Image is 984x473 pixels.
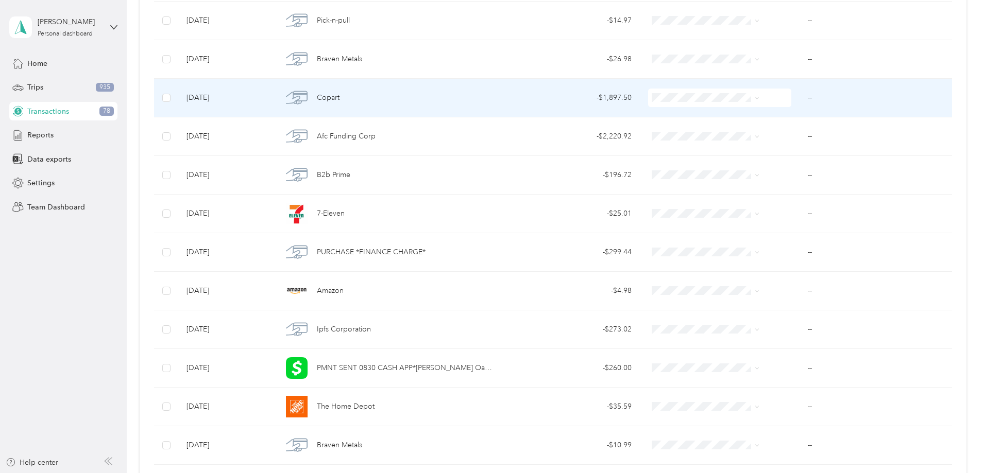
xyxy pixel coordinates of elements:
[317,169,350,181] span: B2b Prime
[286,48,308,70] img: Braven Metals
[178,349,274,388] td: [DATE]
[317,362,495,374] span: PMNT SENT 0830 CASH APP*[PERSON_NAME] Oakland [GEOGRAPHIC_DATA] XXXXX6524XXXXXXXXXX8358 CKCD 4829...
[38,31,93,37] div: Personal dashboard
[317,54,362,65] span: Braven Metals
[286,164,308,186] img: B2b Prime
[178,310,274,349] td: [DATE]
[317,131,376,142] span: Afc Funding Corp
[317,401,375,412] span: The Home Depot
[317,440,362,451] span: Braven Metals
[27,58,47,69] span: Home
[317,208,345,219] span: 7-Eleven
[286,280,308,302] img: Amazon
[27,154,71,165] span: Data exports
[27,202,85,213] span: Team Dashboard
[800,310,952,349] td: --
[511,285,632,296] div: - $4.98
[286,396,308,417] img: The Home Depot
[511,247,632,258] div: - $299.44
[178,79,274,117] td: [DATE]
[286,87,308,109] img: Copart
[178,388,274,426] td: [DATE]
[511,169,632,181] div: - $196.72
[317,92,340,103] span: Copart
[511,362,632,374] div: - $260.00
[800,272,952,310] td: --
[317,15,350,26] span: Pick-n-pull
[800,349,952,388] td: --
[511,440,632,451] div: - $10.99
[27,130,54,141] span: Reports
[286,241,308,263] img: PURCHASE *FINANCE CHARGE*
[800,2,952,40] td: --
[178,272,274,310] td: [DATE]
[178,117,274,156] td: [DATE]
[99,107,114,116] span: 78
[511,54,632,65] div: - $26.98
[317,324,371,335] span: Ipfs Corporation
[27,178,55,188] span: Settings
[926,415,984,473] iframe: Everlance-gr Chat Button Frame
[27,106,69,117] span: Transactions
[178,2,274,40] td: [DATE]
[511,92,632,103] div: - $1,897.50
[286,357,308,379] img: PMNT SENT 0830 CASH APP*WESLEY TRUEX Oakland CA XXXXX6524XXXXXXXXXX8358 CKCD 4829 XXXXXXXXXX642658
[286,319,308,340] img: Ipfs Corporation
[800,79,952,117] td: --
[800,426,952,465] td: --
[38,16,102,27] div: [PERSON_NAME]
[511,324,632,335] div: - $273.02
[27,82,43,93] span: Trips
[511,15,632,26] div: - $14.97
[800,195,952,233] td: --
[511,131,632,142] div: - $2,220.92
[286,10,308,31] img: Pick-n-pull
[800,156,952,195] td: --
[286,434,308,456] img: Braven Metals
[178,233,274,272] td: [DATE]
[317,285,344,296] span: Amazon
[317,247,426,258] span: PURCHASE *FINANCE CHARGE*
[286,126,308,147] img: Afc Funding Corp
[800,117,952,156] td: --
[511,401,632,412] div: - $35.59
[286,203,308,224] img: 7-Eleven
[800,233,952,272] td: --
[511,208,632,219] div: - $25.01
[178,426,274,465] td: [DATE]
[800,40,952,79] td: --
[178,156,274,195] td: [DATE]
[96,83,114,92] span: 935
[178,195,274,233] td: [DATE]
[178,40,274,79] td: [DATE]
[800,388,952,426] td: --
[6,457,58,468] button: Help center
